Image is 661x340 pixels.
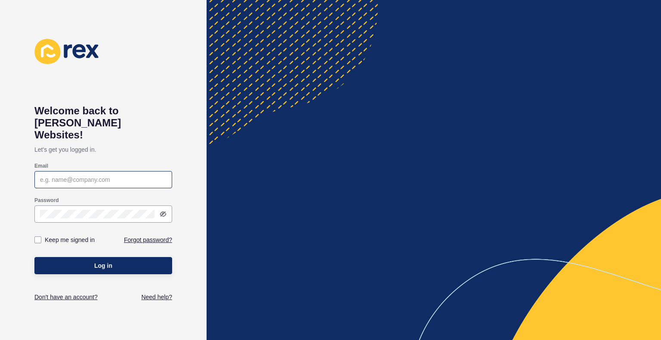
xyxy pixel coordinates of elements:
p: Let's get you logged in. [34,141,172,158]
label: Email [34,162,48,169]
label: Password [34,197,59,204]
label: Keep me signed in [45,236,95,244]
input: e.g. name@company.com [40,175,167,184]
keeper-lock: Open Keeper Popup [155,163,165,173]
a: Don't have an account? [34,293,98,301]
a: Need help? [141,293,172,301]
h1: Welcome back to [PERSON_NAME] Websites! [34,105,172,141]
button: Log in [34,257,172,274]
a: Forgot password? [124,236,172,244]
span: Log in [94,261,112,270]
